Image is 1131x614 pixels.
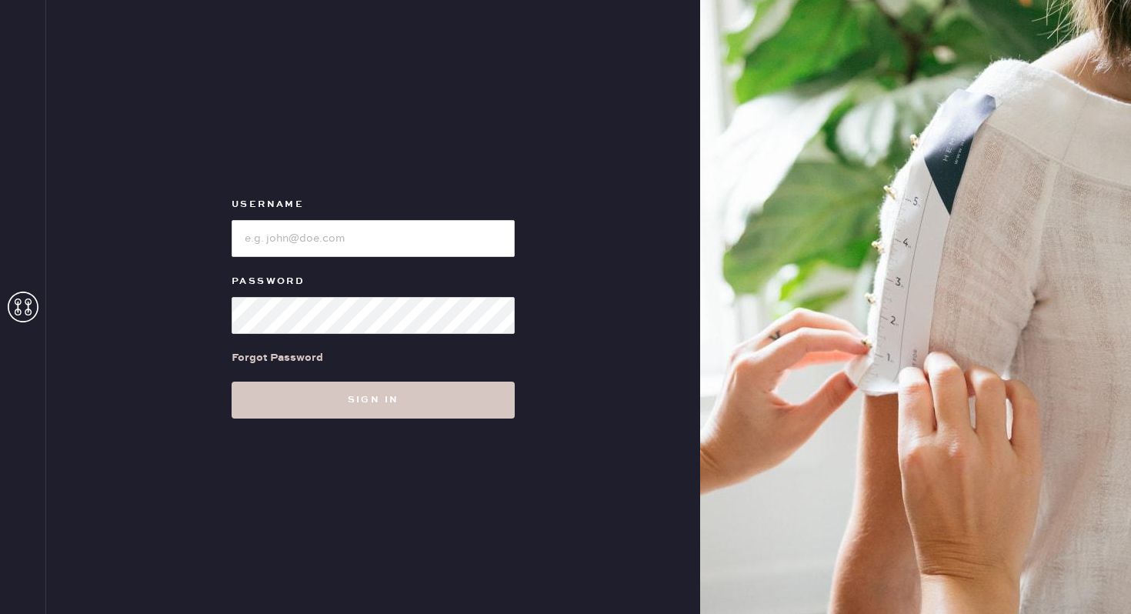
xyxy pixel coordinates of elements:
div: Forgot Password [232,349,323,366]
input: e.g. john@doe.com [232,220,515,257]
label: Password [232,272,515,291]
a: Forgot Password [232,334,323,382]
button: Sign in [232,382,515,419]
label: Username [232,195,515,214]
